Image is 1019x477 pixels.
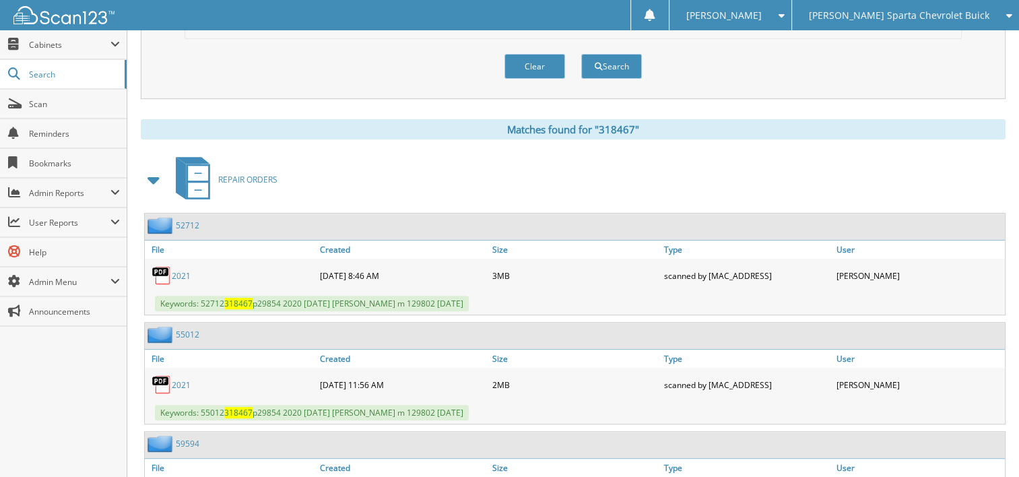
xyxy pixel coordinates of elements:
span: REPAIR ORDERS [218,174,277,185]
img: folder2.png [147,326,176,343]
img: scan123-logo-white.svg [13,6,114,24]
a: User [833,350,1005,368]
span: Announcements [29,306,120,317]
span: 318467 [224,407,253,418]
a: Size [489,241,661,259]
img: folder2.png [147,217,176,234]
span: Admin Reports [29,187,110,199]
span: User Reports [29,217,110,228]
img: folder2.png [147,435,176,452]
span: 318467 [224,298,253,309]
div: Matches found for "318467" [141,119,1006,139]
span: Help [29,247,120,258]
span: Keywords: 52712 p29854 2020 [DATE] [PERSON_NAME] m 129802 [DATE] [155,296,469,311]
a: User [833,241,1005,259]
a: REPAIR ORDERS [168,153,277,206]
a: Type [661,459,832,477]
a: Created [317,350,488,368]
span: Admin Menu [29,276,110,288]
span: [PERSON_NAME] [686,11,762,20]
span: Scan [29,98,120,110]
a: 55012 [176,329,199,340]
a: File [145,350,317,368]
img: PDF.png [152,265,172,286]
span: [PERSON_NAME] Sparta Chevrolet Buick [809,11,989,20]
span: Bookmarks [29,158,120,169]
span: Keywords: 55012 p29854 2020 [DATE] [PERSON_NAME] m 129802 [DATE] [155,405,469,420]
a: File [145,241,317,259]
a: Type [661,350,832,368]
div: [PERSON_NAME] [833,371,1005,398]
div: 3MB [489,262,661,289]
button: Clear [504,54,565,79]
a: Created [317,241,488,259]
a: File [145,459,317,477]
div: 2MB [489,371,661,398]
a: Size [489,350,661,368]
a: 59594 [176,438,199,449]
span: Reminders [29,128,120,139]
a: User [833,459,1005,477]
a: 52712 [176,220,199,231]
a: Created [317,459,488,477]
div: scanned by [MAC_ADDRESS] [661,262,832,289]
a: Size [489,459,661,477]
iframe: Chat Widget [952,412,1019,477]
div: [PERSON_NAME] [833,262,1005,289]
img: PDF.png [152,375,172,395]
a: Type [661,241,832,259]
div: [DATE] 8:46 AM [317,262,488,289]
span: Search [29,69,118,80]
a: 2021 [172,379,191,391]
button: Search [581,54,642,79]
span: Cabinets [29,39,110,51]
div: scanned by [MAC_ADDRESS] [661,371,832,398]
a: 2021 [172,270,191,282]
div: [DATE] 11:56 AM [317,371,488,398]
